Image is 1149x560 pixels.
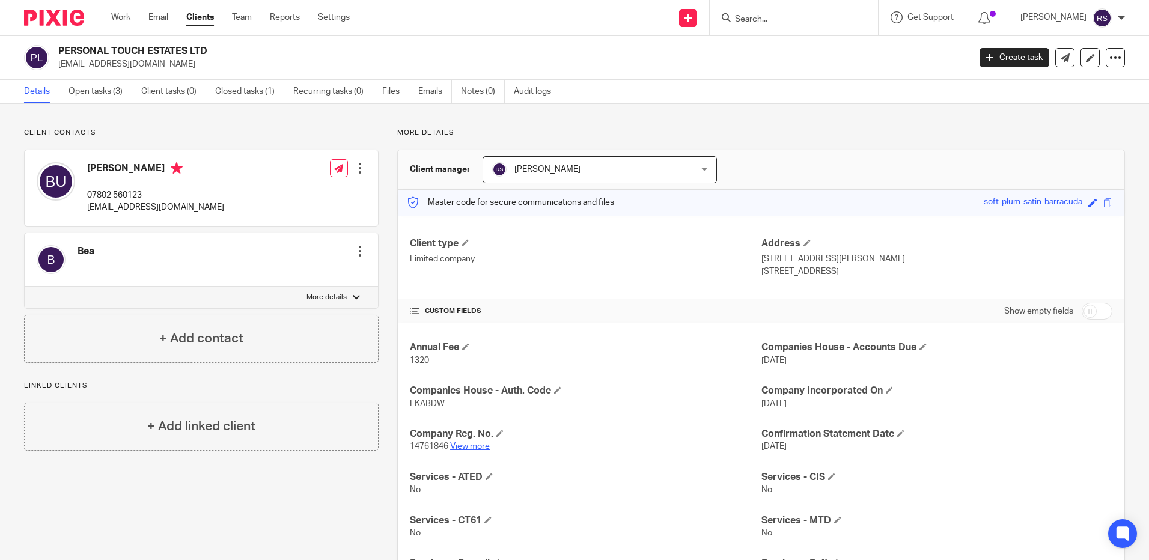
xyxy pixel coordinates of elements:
h4: Services - ATED [410,471,761,484]
h4: CUSTOM FIELDS [410,306,761,316]
p: [STREET_ADDRESS] [761,266,1112,278]
p: [STREET_ADDRESS][PERSON_NAME] [761,253,1112,265]
p: Limited company [410,253,761,265]
h4: Company Reg. No. [410,428,761,440]
h4: Services - CT61 [410,514,761,527]
img: svg%3E [24,45,49,70]
h4: + Add contact [159,329,243,348]
span: [DATE] [761,442,787,451]
span: No [761,485,772,494]
p: [EMAIL_ADDRESS][DOMAIN_NAME] [58,58,962,70]
p: More details [397,128,1125,138]
a: Open tasks (3) [69,80,132,103]
span: 14761846 [410,442,448,451]
p: Linked clients [24,381,379,391]
h4: Annual Fee [410,341,761,354]
a: Settings [318,11,350,23]
a: Details [24,80,59,103]
a: Clients [186,11,214,23]
h2: PERSONAL TOUCH ESTATES LTD [58,45,781,58]
span: No [410,485,421,494]
h4: Address [761,237,1112,250]
label: Show empty fields [1004,305,1073,317]
a: Create task [980,48,1049,67]
a: View more [450,442,490,451]
a: Files [382,80,409,103]
p: More details [306,293,347,302]
img: svg%3E [37,245,66,274]
span: Get Support [907,13,954,22]
a: Emails [418,80,452,103]
span: 1320 [410,356,429,365]
a: Email [148,11,168,23]
h4: Bea [78,245,94,258]
span: [DATE] [761,400,787,408]
img: Pixie [24,10,84,26]
i: Primary [171,162,183,174]
span: [DATE] [761,356,787,365]
p: Client contacts [24,128,379,138]
h4: + Add linked client [147,417,255,436]
span: [PERSON_NAME] [514,165,581,174]
h4: Company Incorporated On [761,385,1112,397]
span: No [410,529,421,537]
a: Work [111,11,130,23]
p: [PERSON_NAME] [1020,11,1087,23]
img: svg%3E [492,162,507,177]
h4: Companies House - Auth. Code [410,385,761,397]
a: Notes (0) [461,80,505,103]
a: Client tasks (0) [141,80,206,103]
h4: Services - MTD [761,514,1112,527]
a: Team [232,11,252,23]
input: Search [734,14,842,25]
h4: [PERSON_NAME] [87,162,224,177]
div: soft-plum-satin-barracuda [984,196,1082,210]
a: Reports [270,11,300,23]
h4: Companies House - Accounts Due [761,341,1112,354]
img: svg%3E [1093,8,1112,28]
span: EKABDW [410,400,445,408]
img: svg%3E [37,162,75,201]
p: Master code for secure communications and files [407,196,614,208]
h4: Confirmation Statement Date [761,428,1112,440]
a: Recurring tasks (0) [293,80,373,103]
a: Closed tasks (1) [215,80,284,103]
p: 07802 560123 [87,189,224,201]
span: No [761,529,772,537]
h3: Client manager [410,163,471,175]
h4: Services - CIS [761,471,1112,484]
a: Audit logs [514,80,560,103]
h4: Client type [410,237,761,250]
p: [EMAIL_ADDRESS][DOMAIN_NAME] [87,201,224,213]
